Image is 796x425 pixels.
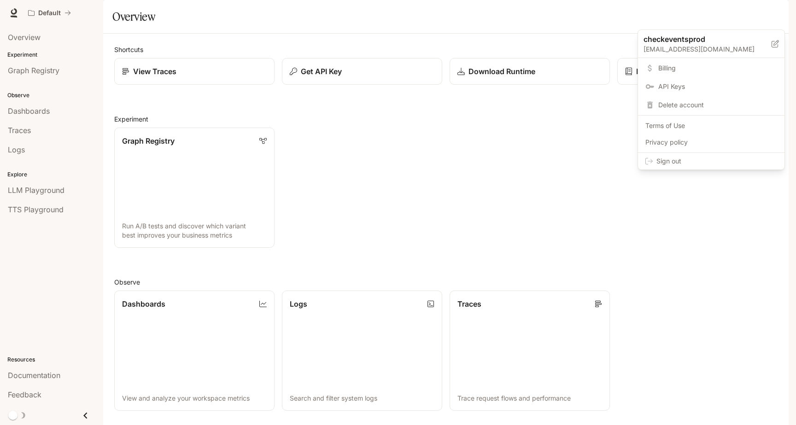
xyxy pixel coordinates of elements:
span: Sign out [656,157,777,166]
p: checkeventsprod [644,34,757,45]
a: Privacy policy [640,134,783,151]
span: Privacy policy [645,138,777,147]
span: Terms of Use [645,121,777,130]
a: Billing [640,60,783,76]
div: Sign out [638,153,784,169]
a: API Keys [640,78,783,95]
span: API Keys [658,82,777,91]
div: Delete account [640,97,783,113]
span: Billing [658,64,777,73]
p: [EMAIL_ADDRESS][DOMAIN_NAME] [644,45,772,54]
div: checkeventsprod[EMAIL_ADDRESS][DOMAIN_NAME] [638,30,784,58]
a: Terms of Use [640,117,783,134]
span: Delete account [658,100,777,110]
